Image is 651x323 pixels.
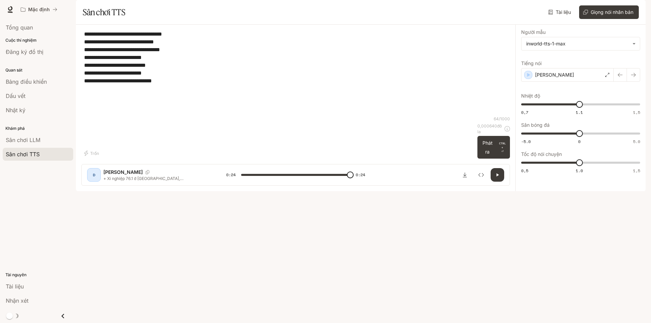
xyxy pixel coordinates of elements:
font: [PERSON_NAME] [103,169,143,175]
div: inworld-tts-1-max [521,37,640,50]
font: Mặc định [28,6,50,12]
font: + Xí nghiệp 76.1 ở [GEOGRAPHIC_DATA], [GEOGRAPHIC_DATA] + Xí nghiệp In tại [GEOGRAPHIC_DATA], [GE... [103,176,204,227]
font: Sân bóng đá [521,122,550,128]
font: Tài liệu [556,9,571,15]
a: Tài liệu [547,5,574,19]
font: 1.1 [576,109,583,115]
font: [PERSON_NAME] [535,72,574,78]
button: Thanh tra [474,168,488,182]
font: CTRL + [499,142,506,149]
button: Sao chép ID giọng nói [143,170,152,174]
font: D [93,173,95,177]
font: 0 [578,139,580,144]
font: 0:24 [356,172,365,178]
button: Tất cả không gian làm việc [18,3,60,16]
button: Giọng nói nhân bản [579,5,639,19]
font: Phát ra [482,140,493,154]
font: Tiếng nói [521,60,541,66]
font: Nhiệt độ [521,93,540,99]
font: Người mẫu [521,29,546,35]
font: Trốn [90,151,99,156]
font: 0,7 [521,109,528,115]
font: Sân chơi TTS [83,7,125,17]
span: 0:24 [226,171,236,178]
font: 1,5 [633,109,640,115]
font: -5.0 [521,139,531,144]
font: Giọng nói nhân bản [591,9,633,15]
button: Phát raCTRL +⏎ [477,136,510,159]
font: 1.0 [576,168,583,174]
font: 0,5 [521,168,528,174]
font: inworld-tts-1-max [526,41,566,46]
font: 1,5 [633,168,640,174]
button: Tải xuống âm thanh [458,168,472,182]
button: Trốn [81,148,103,159]
font: Tốc độ nói chuyện [521,151,562,157]
font: 5.0 [633,139,640,144]
font: ⏎ [501,150,504,153]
